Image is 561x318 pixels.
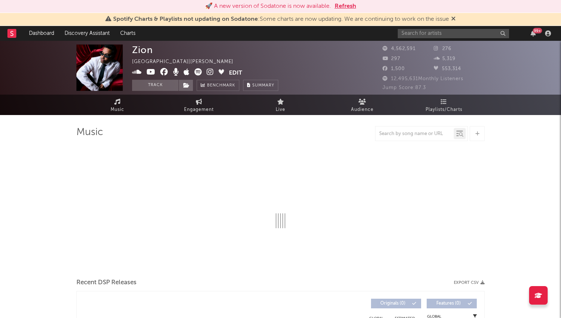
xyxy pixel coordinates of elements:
[229,68,242,78] button: Edit
[398,29,509,38] input: Search for artists
[432,301,466,306] span: Features ( 0 )
[207,81,235,90] span: Benchmark
[383,66,405,71] span: 1,500
[276,105,285,114] span: Live
[533,28,542,33] div: 99 +
[252,83,274,88] span: Summary
[113,16,449,22] span: : Some charts are now updating. We are continuing to work on the issue
[426,105,462,114] span: Playlists/Charts
[531,30,536,36] button: 99+
[403,95,485,115] a: Playlists/Charts
[243,80,278,91] button: Summary
[434,66,461,71] span: 553,314
[383,56,400,61] span: 297
[132,45,153,55] div: Zion
[158,95,240,115] a: Engagement
[24,26,59,41] a: Dashboard
[383,85,426,90] span: Jump Score: 87.3
[371,299,421,308] button: Originals(0)
[427,299,477,308] button: Features(0)
[376,301,410,306] span: Originals ( 0 )
[132,58,242,66] div: [GEOGRAPHIC_DATA] | [PERSON_NAME]
[197,80,239,91] a: Benchmark
[132,80,178,91] button: Track
[111,105,124,114] span: Music
[351,105,374,114] span: Audience
[240,95,321,115] a: Live
[335,2,356,11] button: Refresh
[434,46,452,51] span: 276
[375,131,454,137] input: Search by song name or URL
[434,56,456,61] span: 5,319
[383,76,463,81] span: 12,495,631 Monthly Listeners
[383,46,416,51] span: 4,562,591
[451,16,456,22] span: Dismiss
[321,95,403,115] a: Audience
[115,26,141,41] a: Charts
[76,278,137,287] span: Recent DSP Releases
[113,16,258,22] span: Spotify Charts & Playlists not updating on Sodatone
[59,26,115,41] a: Discovery Assistant
[184,105,214,114] span: Engagement
[76,95,158,115] a: Music
[454,281,485,285] button: Export CSV
[205,2,331,11] div: 🚀 A new version of Sodatone is now available.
